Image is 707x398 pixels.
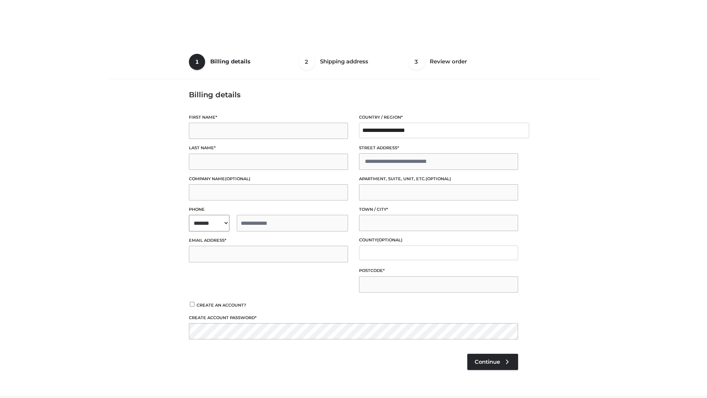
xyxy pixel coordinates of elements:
span: 3 [408,54,425,70]
label: Email address [189,237,348,244]
span: Create an account? [197,303,246,308]
label: First name [189,114,348,121]
label: Company name [189,175,348,182]
label: Postcode [359,267,518,274]
span: Shipping address [320,58,368,65]
span: (optional) [225,176,250,181]
label: Phone [189,206,348,213]
span: 1 [189,54,205,70]
label: County [359,237,518,244]
label: Apartment, suite, unit, etc. [359,175,518,182]
span: (optional) [426,176,451,181]
span: Billing details [210,58,250,65]
span: Review order [430,58,467,65]
span: Continue [475,359,500,365]
h3: Billing details [189,90,518,99]
label: Create account password [189,314,518,321]
label: Town / City [359,206,518,213]
span: (optional) [377,237,402,242]
label: Street address [359,144,518,151]
input: Create an account? [189,302,196,307]
label: Country / Region [359,114,518,121]
a: Continue [467,354,518,370]
span: 2 [299,54,315,70]
label: Last name [189,144,348,151]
